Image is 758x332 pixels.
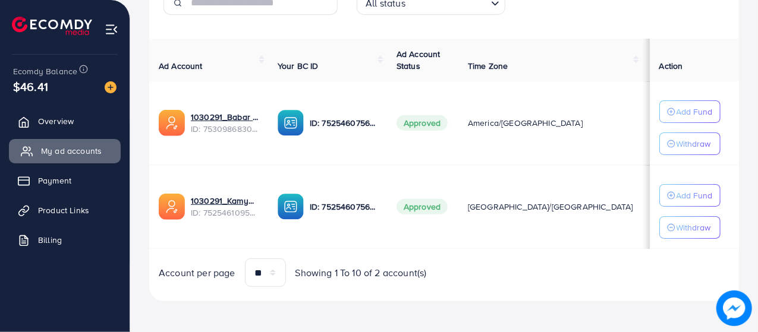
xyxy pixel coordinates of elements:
[659,100,721,123] button: Add Fund
[716,290,752,326] img: image
[677,105,713,119] p: Add Fund
[659,60,683,72] span: Action
[41,145,102,157] span: My ad accounts
[105,23,118,36] img: menu
[468,201,633,213] span: [GEOGRAPHIC_DATA]/[GEOGRAPHIC_DATA]
[9,228,121,252] a: Billing
[191,195,259,219] div: <span class='underline'>1030291_Kamyab Imports_1752157964630</span></br>7525461095948746753
[310,116,378,130] p: ID: 7525460756331528209
[677,188,713,203] p: Add Fund
[677,137,711,151] p: Withdraw
[397,48,441,72] span: Ad Account Status
[659,132,721,155] button: Withdraw
[9,198,121,222] a: Product Links
[191,195,259,207] a: 1030291_Kamyab Imports_1752157964630
[9,109,121,133] a: Overview
[191,123,259,135] span: ID: 7530986830230224912
[677,220,711,235] p: Withdraw
[310,200,378,214] p: ID: 7525460756331528209
[159,194,185,220] img: ic-ads-acc.e4c84228.svg
[38,175,71,186] span: Payment
[159,110,185,136] img: ic-ads-acc.e4c84228.svg
[397,115,448,131] span: Approved
[38,204,89,216] span: Product Links
[159,266,235,280] span: Account per page
[13,65,77,77] span: Ecomdy Balance
[13,78,48,95] span: $46.41
[38,115,74,127] span: Overview
[38,234,62,246] span: Billing
[105,81,117,93] img: image
[659,184,721,207] button: Add Fund
[659,216,721,239] button: Withdraw
[9,139,121,163] a: My ad accounts
[191,111,259,123] a: 1030291_Babar Imports_1753444527335
[468,60,508,72] span: Time Zone
[278,110,304,136] img: ic-ba-acc.ded83a64.svg
[468,117,583,129] span: America/[GEOGRAPHIC_DATA]
[191,111,259,135] div: <span class='underline'>1030291_Babar Imports_1753444527335</span></br>7530986830230224912
[191,207,259,219] span: ID: 7525461095948746753
[9,169,121,192] a: Payment
[278,194,304,220] img: ic-ba-acc.ded83a64.svg
[159,60,203,72] span: Ad Account
[295,266,427,280] span: Showing 1 To 10 of 2 account(s)
[12,17,92,35] img: logo
[397,199,448,214] span: Approved
[278,60,319,72] span: Your BC ID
